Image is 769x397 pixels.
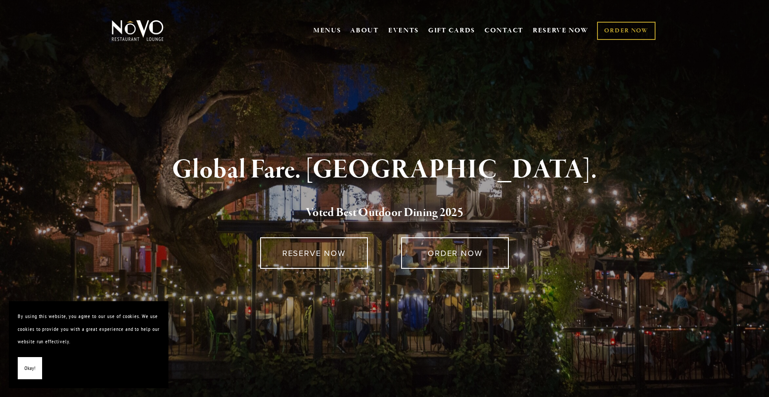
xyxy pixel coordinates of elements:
[260,237,368,269] a: RESERVE NOW
[484,22,523,39] a: CONTACT
[401,237,509,269] a: ORDER NOW
[126,204,643,222] h2: 5
[533,22,589,39] a: RESERVE NOW
[172,153,597,187] strong: Global Fare. [GEOGRAPHIC_DATA].
[24,362,35,375] span: Okay!
[350,26,379,35] a: ABOUT
[18,357,42,380] button: Okay!
[428,22,475,39] a: GIFT CARDS
[597,22,655,40] a: ORDER NOW
[388,26,419,35] a: EVENTS
[313,26,341,35] a: MENUS
[18,310,160,348] p: By using this website, you agree to our use of cookies. We use cookies to provide you with a grea...
[306,205,457,222] a: Voted Best Outdoor Dining 202
[110,20,165,42] img: Novo Restaurant &amp; Lounge
[9,301,168,388] section: Cookie banner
